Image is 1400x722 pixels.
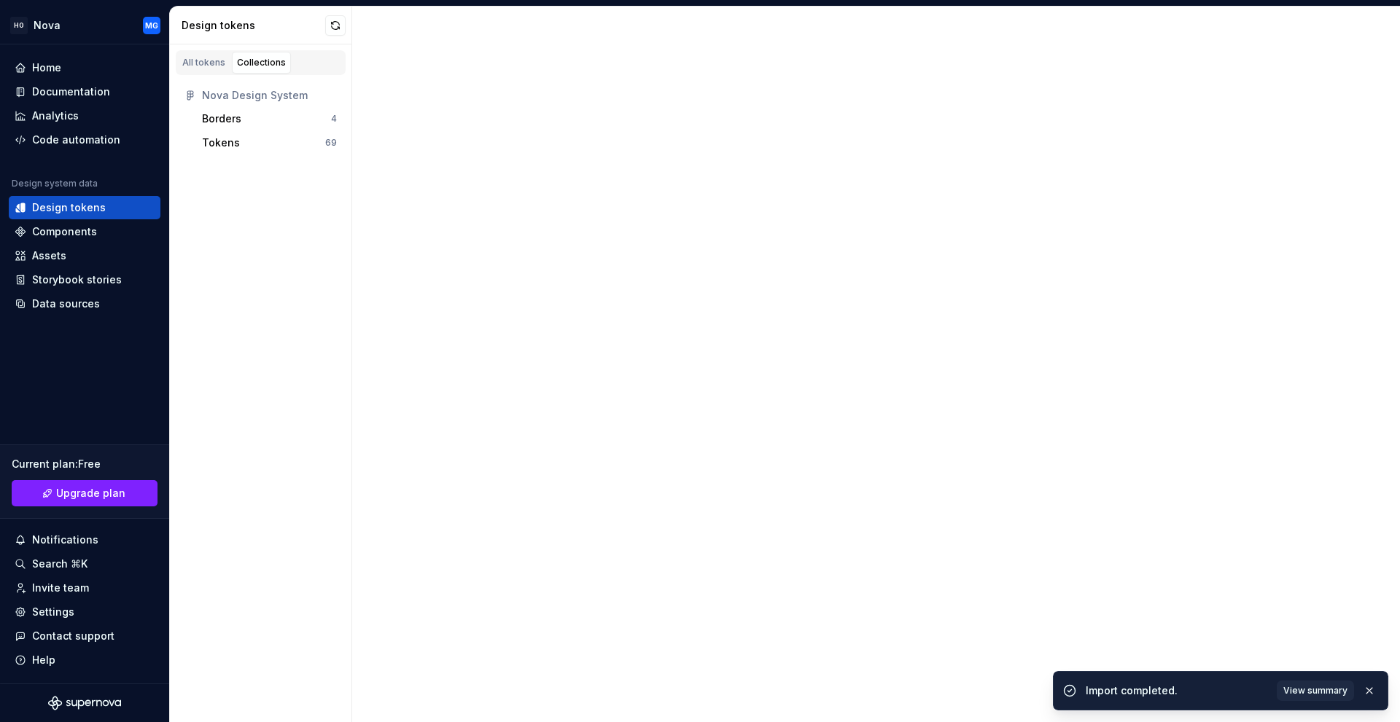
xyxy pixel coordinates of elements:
div: 4 [331,113,337,125]
div: Home [32,60,61,75]
a: Components [9,220,160,243]
a: Settings [9,600,160,624]
a: Home [9,56,160,79]
button: Tokens69 [196,131,343,154]
button: Borders4 [196,107,343,130]
a: Storybook stories [9,268,160,291]
div: Nova Design System [202,88,337,103]
div: 69 [325,137,337,149]
a: Design tokens [9,196,160,219]
div: Tokens [202,136,240,150]
div: Design tokens [32,200,106,215]
button: Help [9,648,160,672]
span: Upgrade plan [56,486,125,501]
button: HONovaMG [3,9,166,41]
div: Nova [34,18,61,33]
div: Current plan : Free [12,457,157,471]
div: Design system data [12,178,98,189]
div: Import completed. [1086,683,1268,698]
span: View summary [1283,685,1347,697]
div: Search ⌘K [32,557,87,571]
div: Contact support [32,629,114,643]
a: Analytics [9,104,160,127]
a: Data sources [9,292,160,315]
div: Analytics [32,109,79,123]
a: Invite team [9,576,160,600]
a: Assets [9,244,160,267]
a: Code automation [9,128,160,152]
div: Assets [32,248,66,263]
button: Search ⌘K [9,552,160,576]
div: Documentation [32,85,110,99]
div: MG [145,20,158,31]
div: Invite team [32,581,89,595]
div: Components [32,224,97,239]
div: Code automation [32,133,120,147]
div: Borders [202,111,241,126]
a: Documentation [9,80,160,103]
div: Design tokens [182,18,325,33]
div: Data sources [32,297,100,311]
button: Contact support [9,624,160,648]
div: Collections [237,57,286,68]
div: Storybook stories [32,272,122,287]
div: Help [32,653,55,667]
div: All tokens [182,57,225,68]
button: Notifications [9,528,160,552]
button: View summary [1277,680,1354,701]
div: Notifications [32,533,98,547]
button: Upgrade plan [12,480,157,506]
div: Settings [32,605,74,619]
svg: Supernova Logo [48,696,121,710]
div: HO [10,17,28,34]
